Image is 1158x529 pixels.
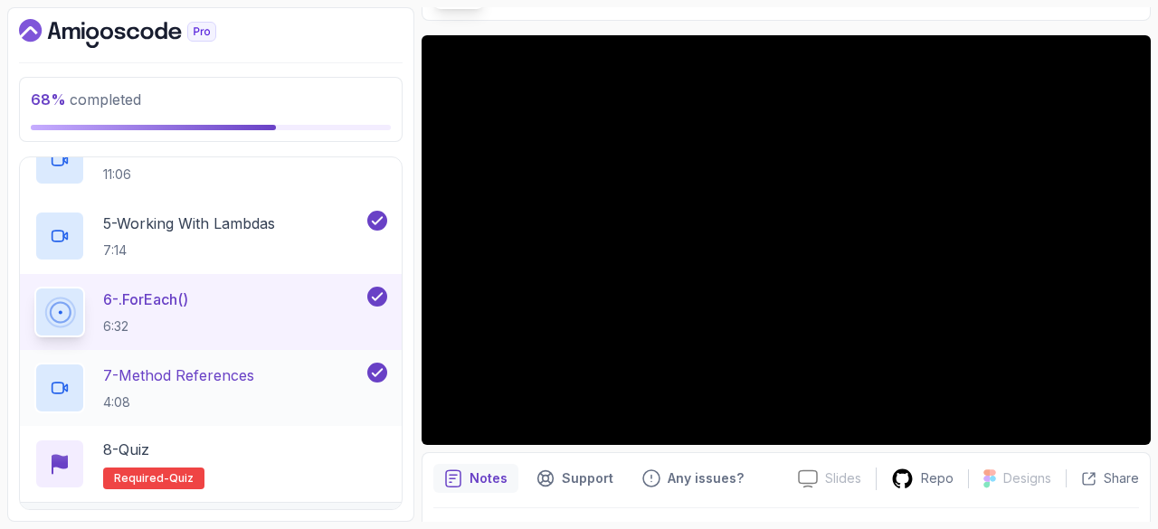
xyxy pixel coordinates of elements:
[114,471,169,486] span: Required-
[470,469,508,487] p: Notes
[1066,469,1139,487] button: Share
[825,469,861,487] p: Slides
[433,464,518,493] button: notes button
[1003,469,1051,487] p: Designs
[668,469,744,487] p: Any issues?
[34,135,387,185] button: 4-@FunctionalInterface11:06
[562,469,613,487] p: Support
[877,468,968,490] a: Repo
[103,439,149,460] p: 8 - Quiz
[31,90,141,109] span: completed
[103,317,188,335] p: 6:32
[103,364,254,386] p: 7 - Method References
[103,213,275,234] p: 5 - Working With Lambdas
[631,464,755,493] button: Feedback button
[169,471,194,486] span: quiz
[19,19,258,48] a: Dashboard
[921,469,954,487] p: Repo
[422,35,1151,445] iframe: 6 - forEach
[103,165,267,184] p: 11:06
[34,363,387,413] button: 7-Method References4:08
[103,288,188,310] p: 6 - .forEach()
[34,287,387,337] button: 6-.forEach()6:32
[34,439,387,489] button: 8-QuizRequired-quiz
[34,211,387,261] button: 5-Working With Lambdas7:14
[1104,469,1139,487] p: Share
[526,464,624,493] button: Support button
[31,90,66,109] span: 68 %
[103,393,254,411] p: 4:08
[103,241,275,260] p: 7:14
